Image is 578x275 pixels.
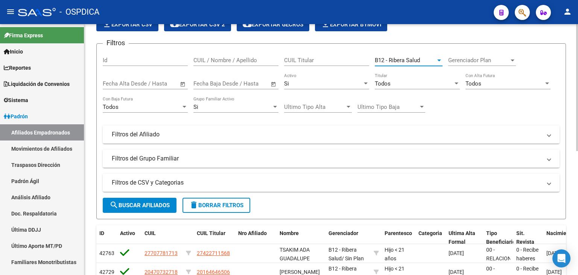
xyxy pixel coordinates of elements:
input: Fecha inicio [193,80,224,87]
span: [DATE] [546,250,562,256]
mat-icon: file_download [321,20,330,29]
span: Reportes [4,64,31,72]
span: Todos [465,80,481,87]
span: Exportar Bymovi [321,21,381,28]
span: [DATE] [546,269,562,275]
div: Open Intercom Messenger [552,249,570,267]
datatable-header-cell: Sit. Revista [513,225,543,250]
span: - OSPDICA [59,4,99,20]
datatable-header-cell: Ultima Alta Formal [446,225,483,250]
span: Liquidación de Convenios [4,80,70,88]
mat-panel-title: Filtros de CSV y Categorias [112,179,541,187]
span: Gerenciador Plan [448,57,509,64]
div: [DATE] [449,249,480,258]
datatable-header-cell: Categoria [415,225,446,250]
span: / Sin Plan [342,255,364,261]
span: Nombre [280,230,299,236]
span: 27422711568 [197,250,230,256]
button: Exportar CSV 2 [164,18,231,31]
datatable-header-cell: CUIL [141,225,183,250]
datatable-header-cell: Nombre [277,225,326,250]
span: Todos [103,104,119,110]
span: Borrar Filtros [189,202,243,209]
span: Categoria [418,230,442,236]
span: Nacimiento [546,230,574,236]
span: B12 - Ribera Salud [329,247,357,261]
datatable-header-cell: ID [96,225,117,250]
button: Exportar CSV [96,18,158,31]
datatable-header-cell: CUIL Titular [194,225,235,250]
span: Todos [375,80,391,87]
button: Borrar Filtros [183,198,250,213]
span: Sistema [4,96,28,104]
mat-icon: menu [6,7,15,16]
button: Open calendar [179,80,187,89]
span: Exportar CSV [102,21,152,28]
datatable-header-cell: Tipo Beneficiario [483,225,513,250]
span: Ultimo Tipo Baja [357,104,418,110]
mat-icon: cloud_download [170,20,179,29]
span: Parentesco [385,230,412,236]
mat-expansion-panel-header: Filtros de CSV y Categorias [103,174,560,192]
span: TSAKIM ADA GUADALUPE [280,247,310,261]
datatable-header-cell: Parentesco [382,225,415,250]
button: Buscar Afiliados [103,198,176,213]
span: Gerenciador [329,230,358,236]
h3: Filtros [103,38,129,48]
mat-expansion-panel-header: Filtros del Afiliado [103,125,560,144]
span: Sit. Revista [516,230,534,245]
span: 20470732718 [144,269,178,275]
span: Ultima Alta Formal [449,230,475,245]
button: Exportar GECROS [237,18,309,31]
mat-panel-title: Filtros del Afiliado [112,130,541,139]
mat-icon: search [110,200,119,209]
span: B12 - Ribera Salud [375,57,420,64]
span: 27707781713 [144,250,178,256]
datatable-header-cell: Nro Afiliado [235,225,277,250]
mat-icon: person [563,7,572,16]
span: CUIL Titular [197,230,225,236]
span: ID [99,230,104,236]
span: Activo [120,230,135,236]
span: 42763 [99,250,114,256]
span: [PERSON_NAME] [280,269,320,275]
button: Exportar Bymovi [315,18,387,31]
span: Inicio [4,47,23,56]
span: Tipo Beneficiario [486,230,516,245]
span: 42729 [99,269,114,275]
datatable-header-cell: Activo [117,225,141,250]
button: Open calendar [269,80,278,89]
input: Fecha inicio [103,80,133,87]
span: Hijo < 21 años [385,247,405,261]
mat-icon: cloud_download [243,20,252,29]
input: Fecha fin [231,80,267,87]
mat-icon: delete [189,200,198,209]
input: Fecha fin [140,80,176,87]
span: CUIL [144,230,156,236]
datatable-header-cell: Gerenciador [326,225,371,250]
span: 0 - Recibe haberes regularmente [516,247,548,270]
mat-icon: file_download [102,20,111,29]
span: Si [193,104,198,110]
span: Firma Express [4,31,43,40]
span: Exportar GECROS [243,21,303,28]
span: 20164646506 [197,269,230,275]
span: Exportar CSV 2 [170,21,225,28]
span: Buscar Afiliados [110,202,170,209]
span: Padrón [4,112,28,121]
mat-panel-title: Filtros del Grupo Familiar [112,154,541,163]
span: Si [284,80,289,87]
span: Nro Afiliado [238,230,267,236]
mat-expansion-panel-header: Filtros del Grupo Familiar [103,150,560,168]
span: Ultimo Tipo Alta [284,104,345,110]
